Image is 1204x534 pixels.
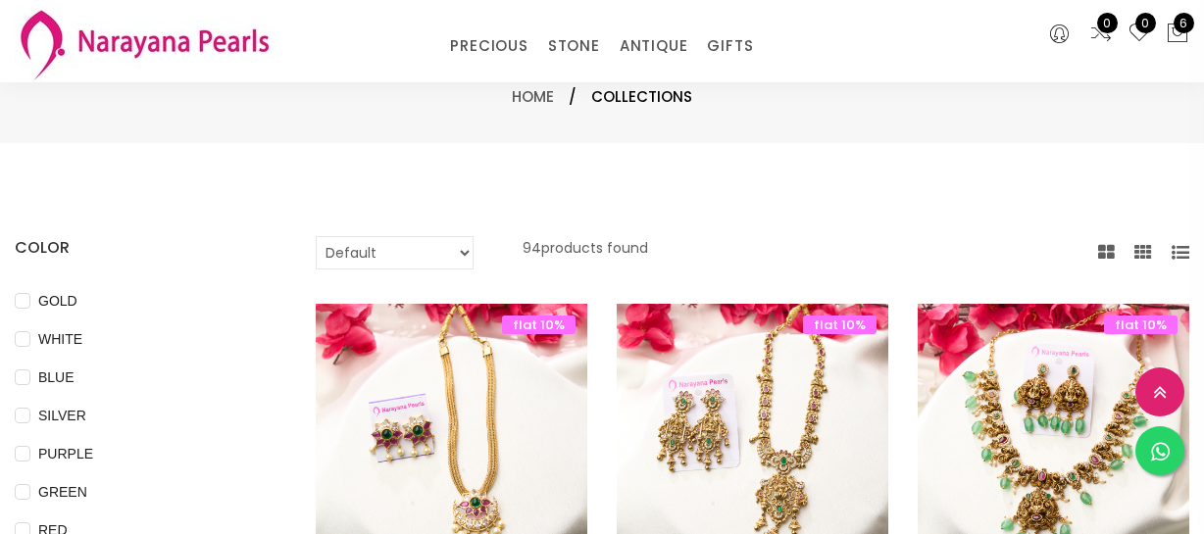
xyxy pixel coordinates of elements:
[30,366,82,388] span: BLUE
[548,31,600,61] a: STONE
[591,85,692,109] span: Collections
[30,443,101,464] span: PURPLE
[803,316,877,334] span: flat 10%
[620,31,688,61] a: ANTIQUE
[512,86,554,107] a: Home
[1097,13,1118,33] span: 0
[569,85,577,109] span: /
[30,328,90,350] span: WHITE
[1166,22,1189,47] button: 6
[1089,22,1113,47] a: 0
[523,236,648,269] p: 94 products found
[450,31,527,61] a: PRECIOUS
[502,316,576,334] span: flat 10%
[30,481,95,503] span: GREEN
[30,405,94,426] span: SILVER
[1135,13,1156,33] span: 0
[1174,13,1194,33] span: 6
[30,290,85,312] span: GOLD
[15,236,257,260] h4: COLOR
[707,31,753,61] a: GIFTS
[1104,316,1178,334] span: flat 10%
[1128,22,1151,47] a: 0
